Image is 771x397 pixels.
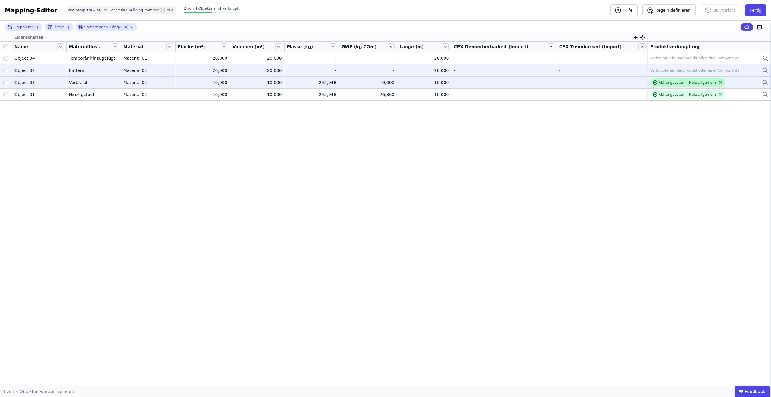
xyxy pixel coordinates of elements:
span: GWP (kg CO₂e) [342,44,377,50]
span: Filtern [53,25,64,30]
div: - [287,55,336,61]
div: - [454,80,554,86]
button: Regeln definieren [642,4,696,16]
span: Masse (kg) [287,44,313,50]
div: - [559,55,645,61]
div: - [454,55,554,61]
div: Object 02 [14,67,64,73]
span: Name [14,44,28,50]
div: Material 01 [123,80,173,86]
div: 76,360 [342,92,395,98]
div: 10,000 [178,92,227,98]
button: Fertig [745,4,766,16]
div: Mapping-Editor [5,6,57,14]
div: 20,000 [233,55,282,61]
div: - [454,67,554,73]
span: Material [123,44,143,50]
div: 10,000 [400,80,449,86]
span: CPX Trennbarkeit (Import) [559,44,622,50]
div: 245,948 [287,92,336,98]
span: Länge (m) [400,44,424,50]
button: Gruppieren [7,24,40,30]
div: Länge (m) [78,23,129,31]
div: 20,000 [178,67,227,73]
button: filter_by [47,23,70,31]
span: Fläche (m²) [178,44,205,50]
div: 20,000 [400,55,449,61]
span: Materialfluss [69,44,100,50]
div: 0,000 [342,80,395,86]
div: Produktverknüpfung [650,44,769,50]
div: - [559,67,645,73]
div: - [287,67,336,73]
div: Temporär hinzugefügt [69,55,118,61]
div: 10,000 [233,92,282,98]
div: Object 03 [14,80,64,86]
div: Object 01 [14,92,64,98]
div: Object 04 [14,55,64,61]
span: 2 von 4 Objekte sind verknüpft [184,6,240,11]
div: Verknüpfe ein Bauprodukt oder eine Komponente [650,68,740,73]
div: Hinzugefügt [69,92,118,98]
button: 3D Ansicht [701,4,740,16]
div: - [559,92,645,98]
span: Eigenschaften [14,35,43,40]
div: Material 01 [123,92,173,98]
div: Entfernt [69,67,118,73]
span: CPX Demontierbarkeit (Import) [454,44,528,50]
div: 20,000 [178,55,227,61]
div: Material 01 [123,67,173,73]
span: Gruppieren [14,25,34,30]
span: Sortiert nach: [84,25,109,30]
div: Abhangsystem - Holz allgemein [659,92,716,97]
div: Abhangsystem - Holz allgemein [659,80,716,85]
div: - [342,55,395,61]
div: 20,000 [400,67,449,73]
div: - [342,67,395,73]
div: Verknüpfe ein Bauprodukt oder eine Komponente [650,56,740,61]
div: 10,000 [400,92,449,98]
span: Volumen (m³) [233,44,265,50]
div: 10,000 [233,80,282,86]
div: Verbleibt [69,80,118,86]
div: 20,000 [233,67,282,73]
div: 245,948 [287,80,336,86]
button: Hilfe [610,4,638,16]
div: Material 01 [123,55,173,61]
div: - [454,92,554,98]
div: - [559,80,645,86]
div: 10,000 [178,80,227,86]
div: csv_template - 240705_concular_building_compon (1).csv [64,6,176,14]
